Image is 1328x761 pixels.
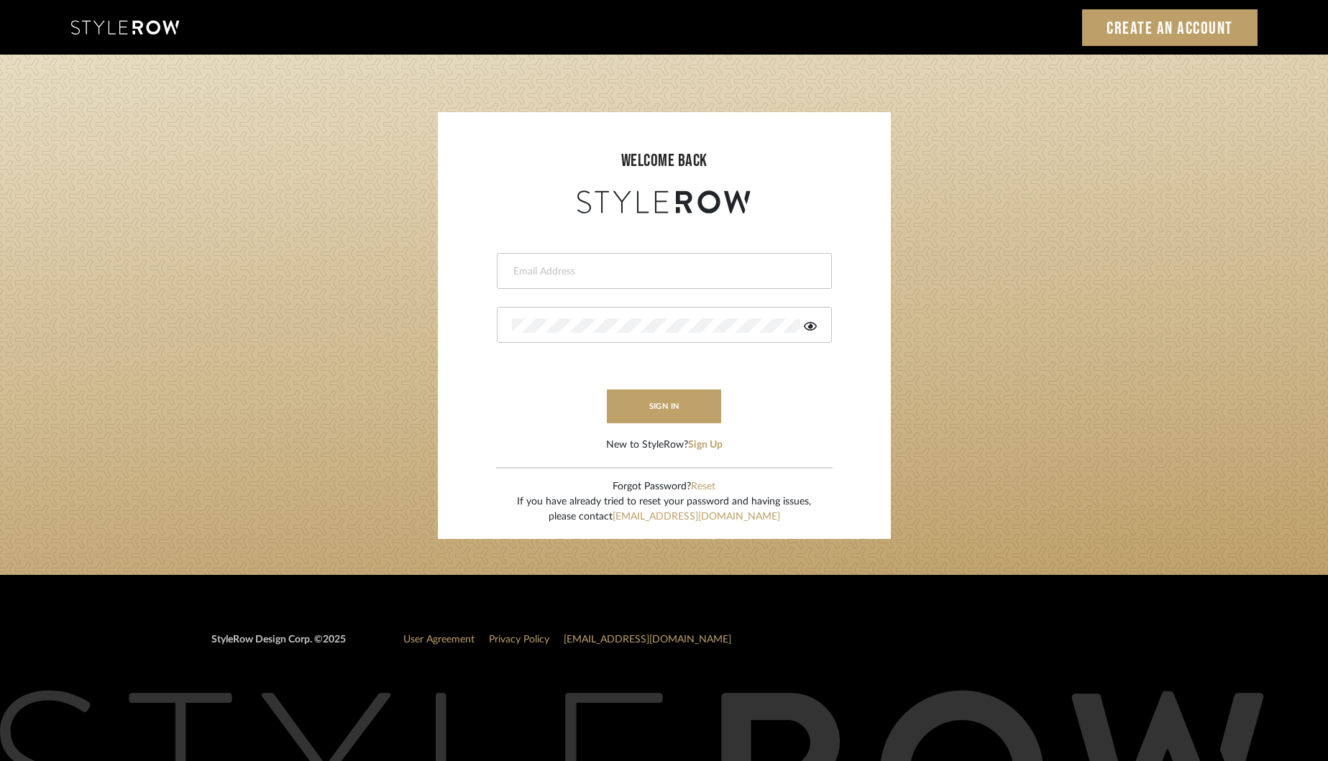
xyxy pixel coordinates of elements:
[607,389,722,423] button: sign in
[452,148,876,174] div: welcome back
[403,635,475,645] a: User Agreement
[691,479,715,494] button: Reset
[512,264,813,279] input: Email Address
[517,494,811,525] div: If you have already tried to reset your password and having issues, please contact
[688,438,723,453] button: Sign Up
[613,512,780,522] a: [EMAIL_ADDRESS][DOMAIN_NAME]
[1082,9,1258,46] a: Create an Account
[211,632,346,659] div: StyleRow Design Corp. ©2025
[606,438,723,453] div: New to StyleRow?
[564,635,731,645] a: [EMAIL_ADDRESS][DOMAIN_NAME]
[489,635,549,645] a: Privacy Policy
[517,479,811,494] div: Forgot Password?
